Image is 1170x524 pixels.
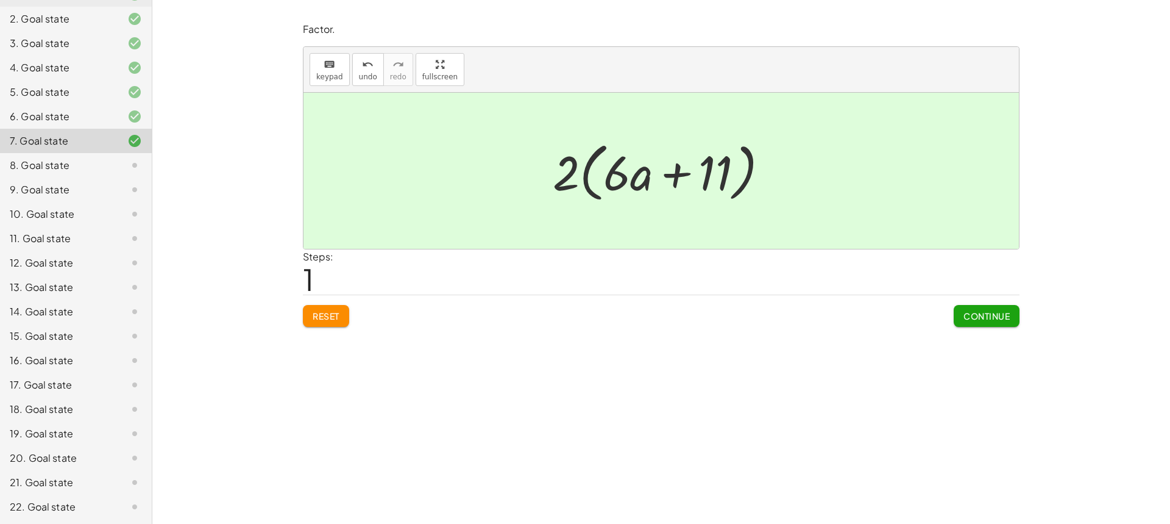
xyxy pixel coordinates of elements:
[127,256,142,270] i: Task not started.
[127,85,142,99] i: Task finished and correct.
[127,353,142,368] i: Task not started.
[10,36,108,51] div: 3. Goal state
[352,53,384,86] button: undoundo
[127,109,142,124] i: Task finished and correct.
[10,12,108,26] div: 2. Goal state
[127,207,142,221] i: Task not started.
[416,53,464,86] button: fullscreen
[127,12,142,26] i: Task finished and correct.
[10,158,108,173] div: 8. Goal state
[963,310,1010,321] span: Continue
[362,57,374,72] i: undo
[10,60,108,75] div: 4. Goal state
[127,304,142,319] i: Task not started.
[10,256,108,270] div: 12. Goal state
[303,260,314,298] span: 1
[10,475,108,490] div: 21. Goal state
[316,73,343,81] span: keypad
[10,353,108,368] div: 16. Goal state
[127,402,142,417] i: Task not started.
[127,158,142,173] i: Task not started.
[10,304,108,319] div: 14. Goal state
[10,182,108,197] div: 9. Goal state
[127,500,142,514] i: Task not started.
[303,23,1019,37] p: Factor.
[10,402,108,417] div: 18. Goal state
[303,305,349,327] button: Reset
[127,426,142,441] i: Task not started.
[10,231,108,246] div: 11. Goal state
[10,451,108,465] div: 20. Goal state
[127,378,142,392] i: Task not started.
[310,53,350,86] button: keyboardkeypad
[127,36,142,51] i: Task finished and correct.
[10,109,108,124] div: 6. Goal state
[127,329,142,343] i: Task not started.
[127,451,142,465] i: Task not started.
[359,73,377,81] span: undo
[324,57,335,72] i: keyboard
[392,57,404,72] i: redo
[127,280,142,295] i: Task not started.
[10,85,108,99] div: 5. Goal state
[10,134,108,148] div: 7. Goal state
[10,378,108,392] div: 17. Goal state
[422,73,458,81] span: fullscreen
[127,60,142,75] i: Task finished and correct.
[10,207,108,221] div: 10. Goal state
[10,426,108,441] div: 19. Goal state
[127,231,142,246] i: Task not started.
[954,305,1019,327] button: Continue
[390,73,406,81] span: redo
[10,280,108,295] div: 13. Goal state
[313,310,339,321] span: Reset
[383,53,413,86] button: redoredo
[10,329,108,343] div: 15. Goal state
[127,475,142,490] i: Task not started.
[127,134,142,148] i: Task finished and correct.
[127,182,142,197] i: Task not started.
[10,500,108,514] div: 22. Goal state
[303,250,333,263] label: Steps:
